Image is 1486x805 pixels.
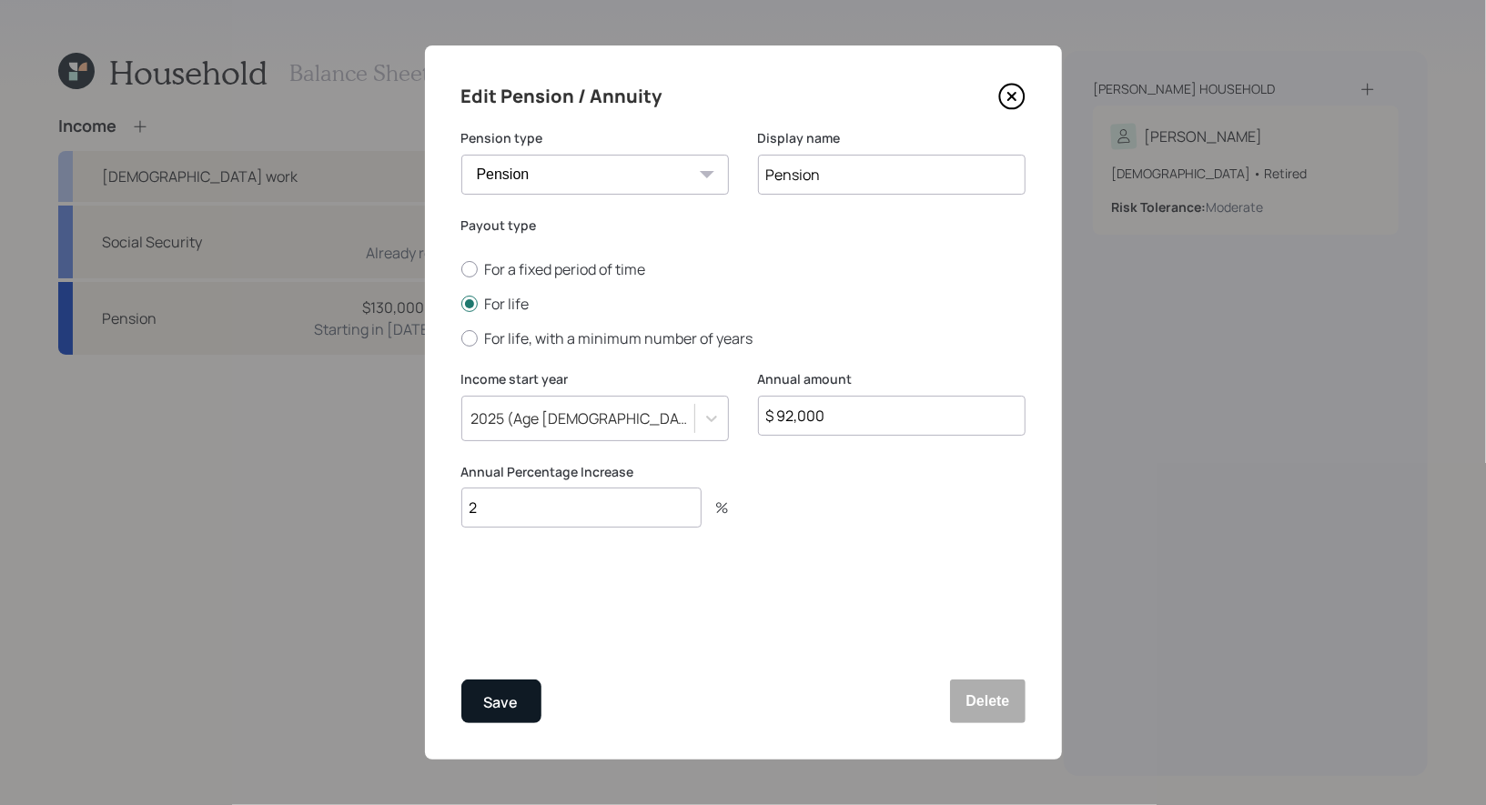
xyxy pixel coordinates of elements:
div: % [702,500,729,515]
label: Payout type [461,216,1026,235]
label: For life [461,294,1026,314]
label: For life, with a minimum number of years [461,328,1026,348]
button: Delete [950,679,1025,723]
label: Display name [758,129,1026,147]
h4: Edit Pension / Annuity [461,82,662,111]
label: Annual amount [758,370,1026,388]
label: For a fixed period of time [461,259,1026,279]
div: Save [484,690,519,715]
label: Annual Percentage Increase [461,463,729,481]
label: Pension type [461,129,729,147]
label: Income start year [461,370,729,388]
button: Save [461,679,541,723]
div: 2025 (Age [DEMOGRAPHIC_DATA]) [471,408,696,428]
